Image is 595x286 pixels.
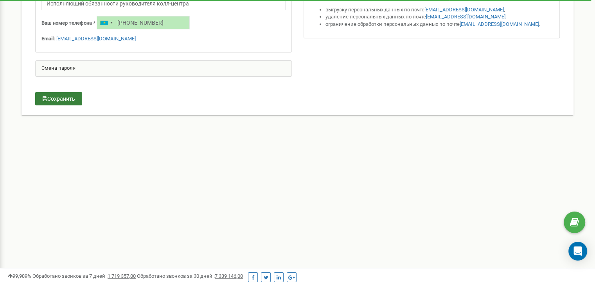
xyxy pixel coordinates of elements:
[56,36,136,42] a: [EMAIL_ADDRESS][DOMAIN_NAME]
[32,273,136,279] span: Обработано звонков за 7 дней :
[215,273,243,279] u: 7 339 146,00
[97,16,190,29] input: +1-800-555-55-55
[35,92,82,105] button: Сохранить
[41,36,55,42] strong: Email:
[97,16,115,29] div: Telephone country code
[108,273,136,279] u: 1 719 357,00
[36,61,291,76] div: Смена пароля
[325,13,554,21] li: удаление персональных данных по почте ,
[325,6,554,14] li: выгрузку персональных данных по почте ,
[137,273,243,279] span: Обработано звонков за 30 дней :
[325,21,554,28] li: ограничение обработки персональных данных по почте .
[8,273,31,279] span: 99,989%
[41,20,95,27] label: Ваш номер телефона *
[426,14,505,20] a: [EMAIL_ADDRESS][DOMAIN_NAME]
[460,21,539,27] a: [EMAIL_ADDRESS][DOMAIN_NAME]
[568,242,587,261] div: Open Intercom Messenger
[424,7,504,13] a: [EMAIL_ADDRESS][DOMAIN_NAME]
